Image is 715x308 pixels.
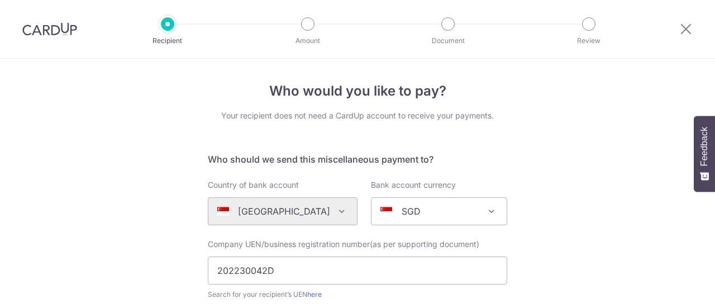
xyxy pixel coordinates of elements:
span: SGD [371,197,507,225]
p: Amount [266,35,349,46]
p: Review [547,35,630,46]
p: Document [407,35,489,46]
span: SGD [371,198,507,225]
p: SGD [402,205,421,218]
button: Feedback - Show survey [694,116,715,192]
span: Company UEN/business registration number(as per supporting document) [208,239,479,249]
div: Your recipient does not need a CardUp account to receive your payments. [208,110,507,121]
p: Recipient [126,35,209,46]
div: Search for your recipient’s UEN [208,289,507,300]
span: Feedback [699,127,709,166]
img: CardUp [22,22,77,36]
h4: Who would you like to pay? [208,81,507,101]
label: Bank account currency [371,179,456,191]
a: here [307,290,322,298]
label: Country of bank account [208,179,299,191]
h5: Who should we send this miscellaneous payment to? [208,153,507,166]
iframe: Opens a widget where you can find more information [643,274,704,302]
